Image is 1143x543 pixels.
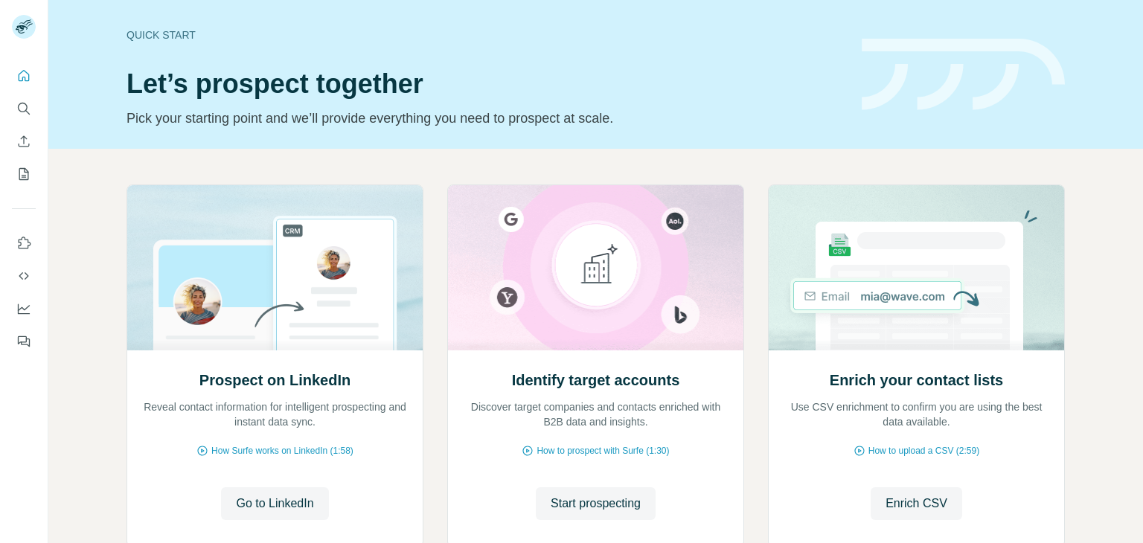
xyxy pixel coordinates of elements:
[512,370,680,391] h2: Identify target accounts
[784,399,1049,429] p: Use CSV enrichment to confirm you are using the best data available.
[199,370,350,391] h2: Prospect on LinkedIn
[862,39,1065,111] img: banner
[12,128,36,155] button: Enrich CSV
[871,487,962,520] button: Enrich CSV
[886,495,947,513] span: Enrich CSV
[868,444,979,457] span: How to upload a CSV (2:59)
[127,185,423,350] img: Prospect on LinkedIn
[551,495,641,513] span: Start prospecting
[12,328,36,355] button: Feedback
[12,295,36,322] button: Dashboard
[830,370,1003,391] h2: Enrich your contact lists
[536,487,656,520] button: Start prospecting
[12,230,36,257] button: Use Surfe on LinkedIn
[447,185,744,350] img: Identify target accounts
[127,108,844,129] p: Pick your starting point and we’ll provide everything you need to prospect at scale.
[12,62,36,89] button: Quick start
[211,444,353,457] span: How Surfe works on LinkedIn (1:58)
[236,495,313,513] span: Go to LinkedIn
[12,161,36,187] button: My lists
[12,263,36,289] button: Use Surfe API
[12,95,36,122] button: Search
[537,444,669,457] span: How to prospect with Surfe (1:30)
[142,399,408,429] p: Reveal contact information for intelligent prospecting and instant data sync.
[221,487,328,520] button: Go to LinkedIn
[127,28,844,42] div: Quick start
[768,185,1065,350] img: Enrich your contact lists
[463,399,729,429] p: Discover target companies and contacts enriched with B2B data and insights.
[127,69,844,99] h1: Let’s prospect together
